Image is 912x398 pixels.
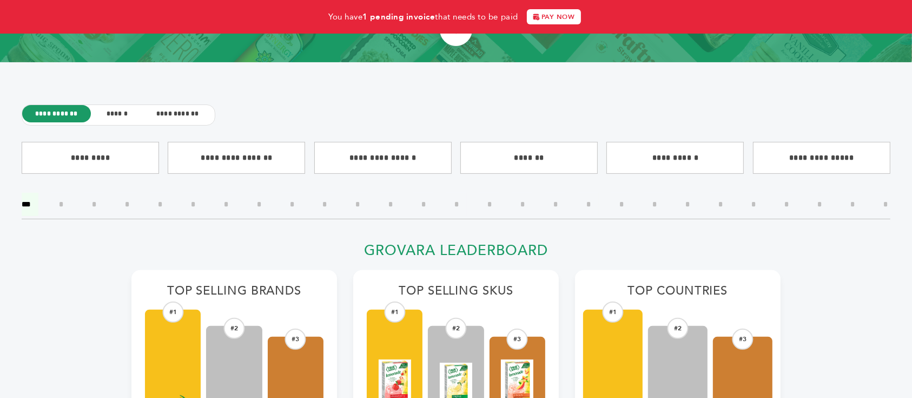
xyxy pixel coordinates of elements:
[367,284,545,304] h2: Top Selling SKUs
[384,302,405,323] div: #1
[507,329,528,350] div: #3
[285,329,306,350] div: #3
[328,11,518,22] span: You have that needs to be paid
[162,302,183,323] div: #1
[223,318,244,339] div: #2
[362,11,435,22] strong: 1 pending invoice
[131,242,781,265] h2: Grovara Leaderboard
[732,329,754,350] div: #3
[668,318,689,339] div: #2
[603,302,624,323] div: #1
[527,9,581,24] a: PAY NOW
[145,284,323,304] h2: Top Selling Brands
[589,284,767,304] h2: Top Countries
[445,318,466,339] div: #2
